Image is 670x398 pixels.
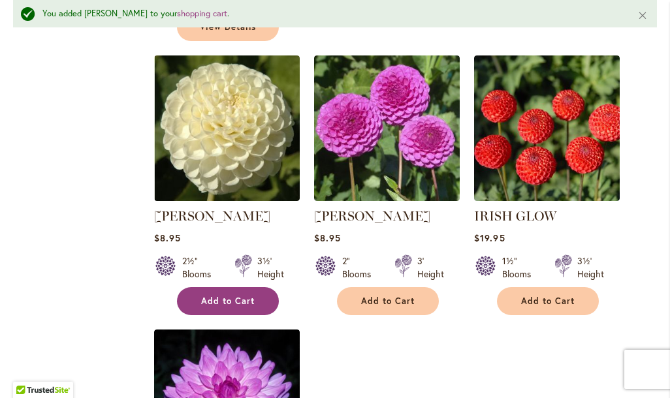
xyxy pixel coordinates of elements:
div: 3½' Height [257,254,284,281]
span: Add to Cart [201,296,255,307]
button: Add to Cart [337,287,439,315]
span: $19.95 [474,232,505,244]
div: You added [PERSON_NAME] to your . [42,8,618,20]
a: MARY MUNNS [314,191,460,204]
span: Add to Cart [361,296,415,307]
button: Add to Cart [497,287,599,315]
div: 3½' Height [577,254,604,281]
img: MARY MUNNS [314,55,460,201]
a: [PERSON_NAME] [154,208,270,224]
a: shopping cart [177,8,227,19]
span: $8.95 [314,232,341,244]
div: 2½" Blooms [182,254,219,281]
div: 1½" Blooms [502,254,539,281]
img: IRISH GLOW [474,55,620,201]
div: 2" Blooms [342,254,379,281]
a: IRISH GLOW [474,191,620,204]
span: Add to Cart [521,296,575,307]
button: Add to Cart [177,287,279,315]
span: $8.95 [154,232,181,244]
iframe: Launch Accessibility Center [10,352,46,388]
img: WHITE NETTIE [154,55,300,201]
div: 3' Height [417,254,444,281]
a: WHITE NETTIE [154,191,300,204]
a: [PERSON_NAME] [314,208,430,224]
a: IRISH GLOW [474,208,556,224]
